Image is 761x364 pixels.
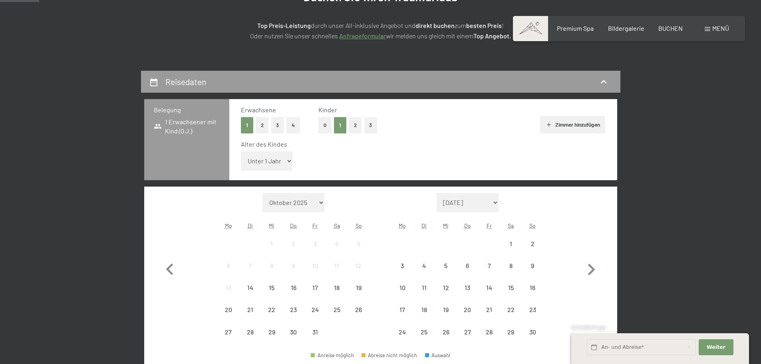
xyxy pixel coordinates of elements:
[522,299,543,320] div: Anreise nicht möglich
[500,299,522,320] div: Anreise nicht möglich
[326,299,348,320] div: Sat Oct 25 2025
[348,255,369,276] div: Anreise nicht möglich
[304,299,326,320] div: Fri Oct 24 2025
[218,299,239,320] div: Anreise nicht möglich
[500,233,522,254] div: Sat Nov 01 2025
[304,321,326,342] div: Fri Oct 31 2025
[391,255,413,276] div: Anreise nicht möglich
[326,277,348,298] div: Sat Oct 18 2025
[181,20,580,41] p: durch unser All-inklusive Angebot und zum ! Oder nutzen Sie unser schnelles wir melden uns gleich...
[413,255,435,276] div: Tue Nov 04 2025
[356,222,362,229] abbr: Sonntag
[305,306,325,326] div: 24
[305,329,325,349] div: 31
[436,329,456,349] div: 26
[348,233,369,254] div: Sun Oct 05 2025
[326,255,348,276] div: Sat Oct 11 2025
[608,24,644,32] a: Bildergalerie
[414,329,434,349] div: 25
[305,241,325,261] div: 3
[436,263,456,282] div: 5
[219,263,238,282] div: 6
[457,299,478,320] div: Anreise nicht möglich
[261,299,282,320] div: Wed Oct 22 2025
[457,284,477,304] div: 13
[413,299,435,320] div: Anreise nicht möglich
[262,263,282,282] div: 8
[522,299,543,320] div: Sun Nov 23 2025
[283,277,304,298] div: Anreise nicht möglich
[219,306,238,326] div: 20
[283,299,304,320] div: Thu Oct 23 2025
[487,222,492,229] abbr: Freitag
[478,277,500,298] div: Anreise nicht möglich
[712,24,729,32] span: Menü
[523,306,542,326] div: 23
[457,255,478,276] div: Thu Nov 06 2025
[269,222,274,229] abbr: Mittwoch
[318,117,332,133] button: 0
[327,241,347,261] div: 4
[304,277,326,298] div: Fri Oct 17 2025
[262,284,282,304] div: 15
[154,117,220,135] span: 1 Erwachsener mit Kind (0 J.)
[349,117,362,133] button: 2
[435,299,457,320] div: Wed Nov 19 2025
[478,299,500,320] div: Anreise nicht möglich
[415,22,455,29] strong: direkt buchen
[327,284,347,304] div: 18
[391,299,413,320] div: Mon Nov 17 2025
[304,321,326,342] div: Anreise nicht möglich
[326,233,348,254] div: Sat Oct 04 2025
[219,284,238,304] div: 13
[508,222,514,229] abbr: Samstag
[457,321,478,342] div: Thu Nov 27 2025
[218,299,239,320] div: Mon Oct 20 2025
[283,299,304,320] div: Anreise nicht möglich
[425,353,451,358] div: Auswahl
[327,306,347,326] div: 25
[435,277,457,298] div: Anreise nicht möglich
[529,222,536,229] abbr: Sonntag
[391,255,413,276] div: Mon Nov 03 2025
[399,222,406,229] abbr: Montag
[239,299,261,320] div: Anreise nicht möglich
[413,321,435,342] div: Tue Nov 25 2025
[261,233,282,254] div: Wed Oct 01 2025
[479,284,499,304] div: 14
[500,277,522,298] div: Sat Nov 15 2025
[478,321,500,342] div: Fri Nov 28 2025
[240,306,260,326] div: 21
[523,241,542,261] div: 2
[304,255,326,276] div: Anreise nicht möglich
[305,263,325,282] div: 10
[540,116,605,133] button: Zimmer hinzufügen
[283,321,304,342] div: Thu Oct 30 2025
[240,284,260,304] div: 14
[284,241,304,261] div: 2
[218,321,239,342] div: Anreise nicht möglich
[457,277,478,298] div: Thu Nov 13 2025
[283,255,304,276] div: Thu Oct 09 2025
[225,222,232,229] abbr: Montag
[339,32,386,40] a: Anfrageformular
[286,117,300,133] button: 4
[523,329,542,349] div: 30
[348,277,369,298] div: Anreise nicht möglich
[500,277,522,298] div: Anreise nicht möglich
[522,321,543,342] div: Sun Nov 30 2025
[457,277,478,298] div: Anreise nicht möglich
[500,321,522,342] div: Anreise nicht möglich
[457,299,478,320] div: Thu Nov 20 2025
[327,263,347,282] div: 11
[391,277,413,298] div: Mon Nov 10 2025
[304,255,326,276] div: Fri Oct 10 2025
[457,321,478,342] div: Anreise nicht möglich
[271,117,284,133] button: 3
[305,284,325,304] div: 17
[522,233,543,254] div: Sun Nov 02 2025
[239,255,261,276] div: Anreise nicht möglich
[435,321,457,342] div: Anreise nicht möglich
[348,263,368,282] div: 12
[457,306,477,326] div: 20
